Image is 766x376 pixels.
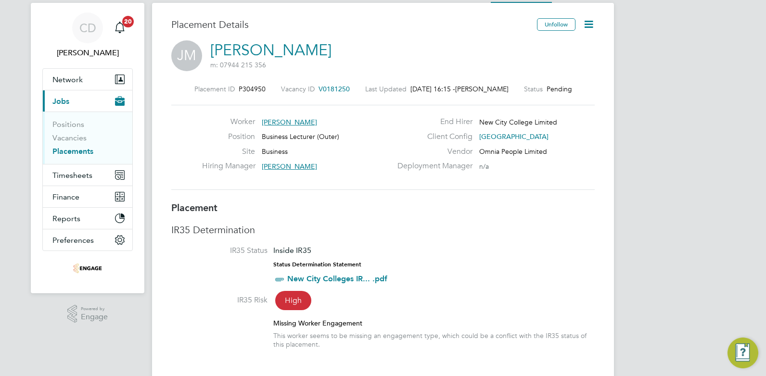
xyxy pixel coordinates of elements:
span: JM [171,40,202,71]
a: Vacancies [52,133,87,142]
button: Network [43,69,132,90]
h3: Placement Details [171,18,530,31]
span: [PERSON_NAME] [262,162,317,171]
div: Missing Worker Engagement [273,319,595,327]
span: Engage [81,313,108,321]
a: CD[PERSON_NAME] [42,13,133,59]
label: IR35 Status [171,246,268,256]
span: Inside IR35 [273,246,311,255]
button: Preferences [43,229,132,251]
button: Reports [43,208,132,229]
label: End Hirer [392,117,472,127]
a: Go to home page [42,261,133,276]
span: Pending [547,85,572,93]
span: n/a [479,162,489,171]
span: [GEOGRAPHIC_DATA] [479,132,549,141]
label: Status [524,85,543,93]
label: IR35 Risk [171,295,268,305]
label: Position [202,132,255,142]
button: Engage Resource Center [728,338,758,368]
h3: IR35 Determination [171,224,595,236]
span: [PERSON_NAME] [262,118,317,126]
label: Worker [202,117,255,127]
a: Powered byEngage [67,305,108,323]
label: Site [202,147,255,157]
span: [DATE] 16:15 - [410,85,455,93]
label: Placement ID [194,85,235,93]
span: Timesheets [52,171,92,180]
span: 20 [122,16,134,27]
a: New City Colleges IR... .pdf [287,274,387,283]
span: High [275,291,311,310]
label: Client Config [392,132,472,142]
img: omniapeople-logo-retina.png [73,261,102,276]
span: Reports [52,214,80,223]
label: Vendor [392,147,472,157]
span: V0181250 [319,85,350,93]
span: Finance [52,192,79,201]
label: Hiring Manager [202,161,255,171]
span: CD [79,22,96,34]
button: Jobs [43,90,132,112]
span: Business [262,147,288,156]
a: Placements [52,147,93,156]
span: Claire Duggan [42,47,133,59]
button: Timesheets [43,164,132,186]
div: This worker seems to be missing an engagement type, which could be a conflict with the IR35 statu... [273,331,595,349]
span: Preferences [52,236,94,245]
nav: Main navigation [31,3,144,293]
span: Omnia People Limited [479,147,547,156]
div: Jobs [43,112,132,164]
b: Placement [171,202,217,213]
strong: Status Determination Statement [273,261,361,268]
a: 20 [110,13,129,43]
span: Jobs [52,97,69,106]
span: m: 07944 215 356 [210,61,266,69]
a: [PERSON_NAME] [210,41,332,60]
a: Positions [52,120,84,129]
span: Powered by [81,305,108,313]
span: [PERSON_NAME] [455,85,509,93]
span: P304950 [239,85,266,93]
span: New City College Limited [479,118,557,126]
span: Business Lecturer (Outer) [262,132,339,141]
span: Network [52,75,83,84]
button: Finance [43,186,132,207]
label: Last Updated [365,85,407,93]
label: Vacancy ID [281,85,315,93]
label: Deployment Manager [392,161,472,171]
button: Unfollow [537,18,575,31]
